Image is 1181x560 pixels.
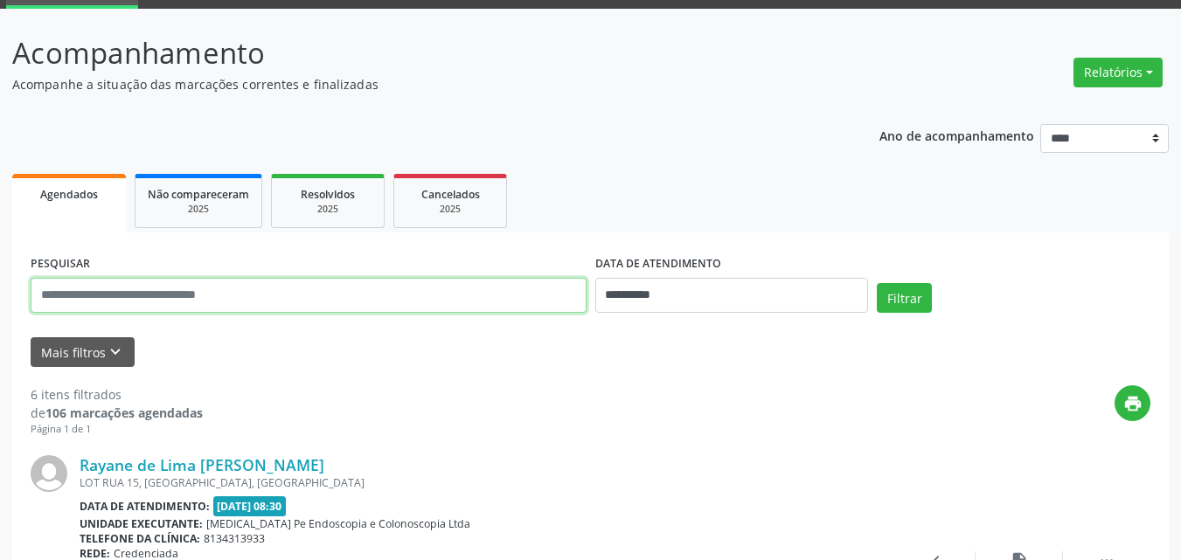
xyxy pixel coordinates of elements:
[284,203,372,216] div: 2025
[204,531,265,546] span: 8134313933
[148,203,249,216] div: 2025
[80,516,203,531] b: Unidade executante:
[31,422,203,437] div: Página 1 de 1
[213,496,287,516] span: [DATE] 08:30
[206,516,470,531] span: [MEDICAL_DATA] Pe Endoscopia e Colonoscopia Ltda
[80,499,210,514] b: Data de atendimento:
[80,531,200,546] b: Telefone da clínica:
[12,75,822,93] p: Acompanhe a situação das marcações correntes e finalizadas
[879,124,1034,146] p: Ano de acompanhamento
[80,475,888,490] div: LOT RUA 15, [GEOGRAPHIC_DATA], [GEOGRAPHIC_DATA]
[595,251,721,278] label: DATA DE ATENDIMENTO
[1073,58,1163,87] button: Relatórios
[406,203,494,216] div: 2025
[877,283,932,313] button: Filtrar
[12,31,822,75] p: Acompanhamento
[31,404,203,422] div: de
[31,337,135,368] button: Mais filtroskeyboard_arrow_down
[80,455,324,474] a: Rayane de Lima [PERSON_NAME]
[31,455,67,492] img: img
[45,404,203,421] strong: 106 marcações agendadas
[106,342,125,362] i: keyboard_arrow_down
[1123,394,1143,413] i: print
[31,385,203,404] div: 6 itens filtrados
[1115,385,1150,421] button: print
[148,187,249,202] span: Não compareceram
[421,187,480,202] span: Cancelados
[40,187,98,202] span: Agendados
[31,251,90,278] label: PESQUISAR
[301,187,355,202] span: Resolvidos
